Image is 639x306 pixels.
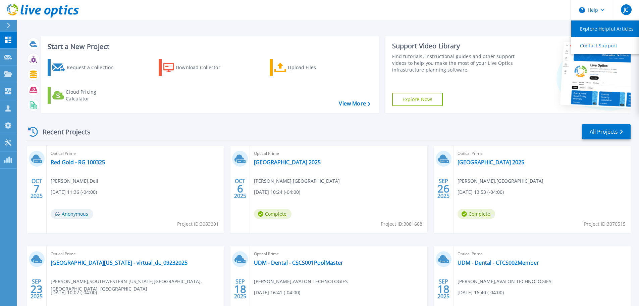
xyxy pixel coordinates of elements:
span: [DATE] 11:36 (-04:00) [51,188,97,196]
span: Anonymous [51,209,93,219]
div: SEP 2025 [437,176,450,201]
div: OCT 2025 [234,176,247,201]
a: [GEOGRAPHIC_DATA] 2025 [254,159,321,166]
span: Optical Prime [254,250,423,258]
a: Request a Collection [48,59,122,76]
span: Project ID: 3083201 [177,220,219,228]
div: Cloud Pricing Calculator [66,89,119,102]
a: Red Gold - RG 100325 [51,159,105,166]
a: [GEOGRAPHIC_DATA][US_STATE] - virtual_dc_09232025 [51,259,188,266]
span: Optical Prime [254,150,423,157]
span: [PERSON_NAME] , [GEOGRAPHIC_DATA] [458,177,543,185]
h3: Start a New Project [48,43,370,50]
span: Optical Prime [51,150,220,157]
span: Project ID: 3070515 [584,220,626,228]
div: OCT 2025 [30,176,43,201]
span: [PERSON_NAME] , Dell [51,177,98,185]
a: Cloud Pricing Calculator [48,87,122,104]
a: Download Collector [159,59,233,76]
a: UDM - Dental - CSCS001PoolMaster [254,259,343,266]
span: Project ID: 3081668 [381,220,422,228]
span: [DATE] 16:41 (-04:00) [254,289,300,296]
a: Explore Now! [392,93,443,106]
span: 23 [31,286,43,292]
span: Optical Prime [51,250,220,258]
div: Request a Collection [67,61,120,74]
a: All Projects [582,124,631,139]
div: Upload Files [288,61,341,74]
div: SEP 2025 [234,277,247,301]
span: JC [624,7,628,12]
a: View More [339,100,370,107]
span: [PERSON_NAME] , SOUTHWESTERN [US_STATE][GEOGRAPHIC_DATA], [GEOGRAPHIC_DATA], [GEOGRAPHIC_DATA] [51,278,224,293]
span: 26 [437,186,449,191]
span: [PERSON_NAME] , AVALON TECHNOLOGIES [458,278,551,285]
span: [DATE] 16:40 (-04:00) [458,289,504,296]
span: [PERSON_NAME] , [GEOGRAPHIC_DATA] [254,177,340,185]
div: SEP 2025 [30,277,43,301]
span: 6 [237,186,243,191]
div: Download Collector [176,61,229,74]
div: Support Video Library [392,42,517,50]
span: Optical Prime [458,150,627,157]
a: [GEOGRAPHIC_DATA] 2025 [458,159,524,166]
span: 18 [437,286,449,292]
div: Recent Projects [26,124,100,140]
span: [PERSON_NAME] , AVALON TECHNOLOGIES [254,278,348,285]
a: Upload Files [270,59,344,76]
span: 7 [34,186,40,191]
span: Complete [254,209,291,219]
span: [DATE] 10:07 (-04:00) [51,289,97,296]
span: 18 [234,286,246,292]
span: Complete [458,209,495,219]
div: Find tutorials, instructional guides and other support videos to help you make the most of your L... [392,53,517,73]
a: UDM - Dental - CTCS002Member [458,259,539,266]
span: [DATE] 13:53 (-04:00) [458,188,504,196]
span: [DATE] 10:24 (-04:00) [254,188,300,196]
div: SEP 2025 [437,277,450,301]
span: Optical Prime [458,250,627,258]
